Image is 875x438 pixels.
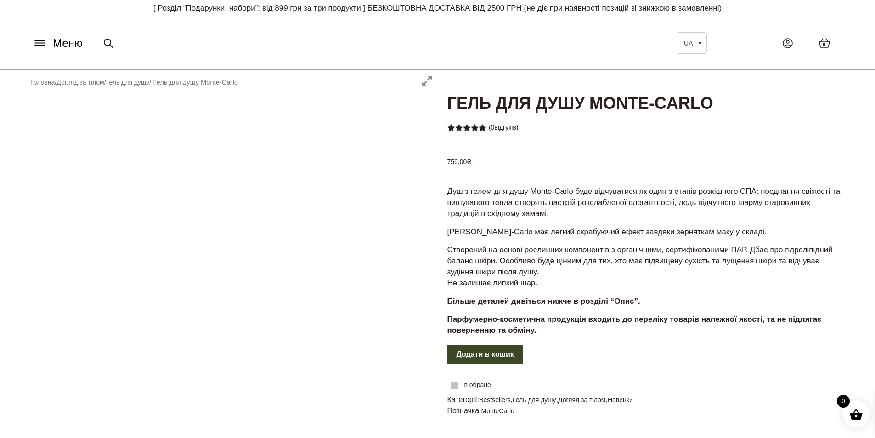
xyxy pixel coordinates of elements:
span: 0 [491,124,495,131]
a: Новинки [608,396,633,404]
span: 0 [837,395,850,408]
span: в обране [464,380,491,390]
a: UA [677,32,707,54]
p: Створений на основі рослинних компонентів з органічними, сертифікованими ПАР. Дбає про гідроліпід... [447,245,843,288]
a: Гель для душу [106,79,150,86]
a: Головна [30,79,55,86]
span: ₴ [467,158,472,165]
a: Гель для душу [513,396,556,404]
a: 0 [809,28,840,57]
span: Рейтинг з 5 на основі опитування покупця [447,124,487,164]
p: [PERSON_NAME]-Carlo має легкий скрабуючий ефект завдяки зерняткам маку у складі. [447,227,843,238]
h1: Гель для душу Monte-Carlo [438,70,852,115]
nav: Breadcrumb [30,77,238,87]
a: в обране [447,380,494,390]
a: MonteCarlo [481,407,514,415]
strong: Парфумерно-косметична продукція входить до переліку товарів належної якості, та не підлягає повер... [447,315,822,335]
span: 1 [447,124,451,142]
img: BY SADOVSKIY [419,26,456,60]
div: Оцінено в 5.00 з 5 [447,124,487,131]
span: Меню [53,35,83,51]
span: Позначка: [447,405,843,416]
a: Догляд за тілом [56,79,104,86]
bdi: 759,00 [447,158,472,165]
a: Догляд за тілом [558,396,605,404]
a: (0відгуків) [489,124,519,131]
span: Категорії: , , , [447,394,843,405]
img: gif;base64,R0lGODdhAQABAPAAAMPDwwAAACwAAAAAAQABAAACAkQBADs= [451,382,458,389]
button: Додати в кошик [447,345,523,364]
strong: Більше деталей дивіться нижче в розділі “Опис”. [447,297,640,306]
button: Меню [30,34,85,52]
a: Bestsellers [479,396,510,404]
p: Душ з гелем для душу Monte-Carlo буде відчуватися як один з етапів розкішного СПА: поєднання свіж... [447,186,843,219]
span: 0 [823,41,825,49]
span: UA [684,40,693,47]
